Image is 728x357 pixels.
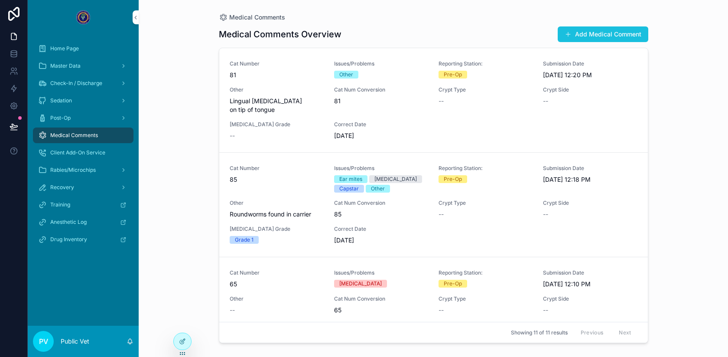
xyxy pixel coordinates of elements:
span: Reporting Station: [439,269,533,276]
span: [MEDICAL_DATA] Grade [230,321,324,328]
span: Home Page [50,45,79,52]
span: Client Add-On Service [50,149,105,156]
span: [MEDICAL_DATA] Grade [230,121,324,128]
span: -- [543,306,548,314]
span: 85 [230,175,324,184]
div: Other [371,185,385,193]
div: Ear mites [339,175,362,183]
div: [MEDICAL_DATA] [374,175,417,183]
div: scrollable content [28,35,139,259]
p: Public Vet [61,337,89,346]
span: Rabies/Microchips [50,167,96,174]
span: Training [50,201,70,208]
span: PV [39,336,48,347]
span: Reporting Station: [439,165,533,172]
a: Cat Number85Issues/ProblemsEar mites[MEDICAL_DATA]CapstarOtherReporting Station:Pre-OpSubmission ... [219,153,648,257]
a: Training [33,197,133,213]
a: Drug Inventory [33,232,133,247]
span: Submission Date [543,165,637,172]
div: Grade 1 [235,236,253,244]
span: Anesthetic Log [50,219,87,226]
span: Cat Num Conversion [334,86,428,93]
a: Cat Number81Issues/ProblemsOtherReporting Station:Pre-OpSubmission Date[DATE] 12:20 PMOtherLingua... [219,48,648,153]
span: Other [230,295,324,302]
span: -- [230,131,235,140]
span: Cat Number [230,269,324,276]
span: Crypt Type [439,200,533,206]
a: Sedation [33,93,133,108]
a: Home Page [33,41,133,56]
span: Medical Comments [50,132,98,139]
span: Correct Date [334,321,428,328]
span: Roundworms found in carrier [230,210,324,219]
a: Medical Comments [33,128,133,143]
div: Pre-Op [444,175,462,183]
span: Crypt Side [543,200,637,206]
span: Medical Comments [229,13,285,22]
span: Submission Date [543,269,637,276]
span: -- [543,97,548,105]
h1: Medical Comments Overview [219,28,341,40]
img: App logo [76,10,90,24]
div: Pre-Op [444,280,462,288]
span: [DATE] 12:10 PM [543,280,637,288]
span: [DATE] [334,236,428,245]
span: Check-In / Discharge [50,80,102,87]
span: Crypt Type [439,86,533,93]
span: Issues/Problems [334,165,428,172]
a: Anesthetic Log [33,214,133,230]
span: Cat Number [230,165,324,172]
span: Cat Num Conversion [334,200,428,206]
a: Check-In / Discharge [33,75,133,91]
a: Recovery [33,180,133,195]
span: -- [439,210,444,219]
a: Post-Op [33,110,133,126]
span: 65 [230,280,324,288]
span: Submission Date [543,60,637,67]
span: Crypt Side [543,86,637,93]
div: Pre-Op [444,71,462,79]
span: Post-Op [50,115,71,121]
span: Drug Inventory [50,236,87,243]
a: Rabies/Microchips [33,162,133,178]
span: Master Data [50,62,81,69]
span: Recovery [50,184,74,191]
span: 85 [334,210,428,219]
span: [MEDICAL_DATA] Grade [230,226,324,233]
span: Cat Number [230,60,324,67]
span: Correct Date [334,121,428,128]
span: -- [439,306,444,314]
span: Correct Date [334,226,428,233]
span: [DATE] 12:18 PM [543,175,637,184]
div: Capstar [339,185,359,193]
button: Add Medical Comment [558,26,648,42]
span: Showing 11 of 11 results [511,329,568,336]
span: Crypt Type [439,295,533,302]
span: Sedation [50,97,72,104]
a: Master Data [33,58,133,74]
span: [DATE] 12:20 PM [543,71,637,79]
span: 65 [334,306,428,314]
span: Crypt Side [543,295,637,302]
span: Cat Num Conversion [334,295,428,302]
a: Cat Number65Issues/Problems[MEDICAL_DATA]Reporting Station:Pre-OpSubmission Date[DATE] 12:10 PMOt... [219,257,648,353]
div: [MEDICAL_DATA] [339,280,382,288]
span: Lingual [MEDICAL_DATA] on tip of tongue [230,97,324,114]
span: -- [439,97,444,105]
span: [DATE] [334,131,428,140]
span: -- [543,210,548,219]
span: Reporting Station: [439,60,533,67]
span: 81 [230,71,324,79]
span: Issues/Problems [334,60,428,67]
a: Medical Comments [219,13,285,22]
span: -- [230,306,235,314]
span: Issues/Problems [334,269,428,276]
span: 81 [334,97,428,105]
a: Client Add-On Service [33,145,133,160]
div: Other [339,71,353,79]
span: Other [230,200,324,206]
span: Other [230,86,324,93]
